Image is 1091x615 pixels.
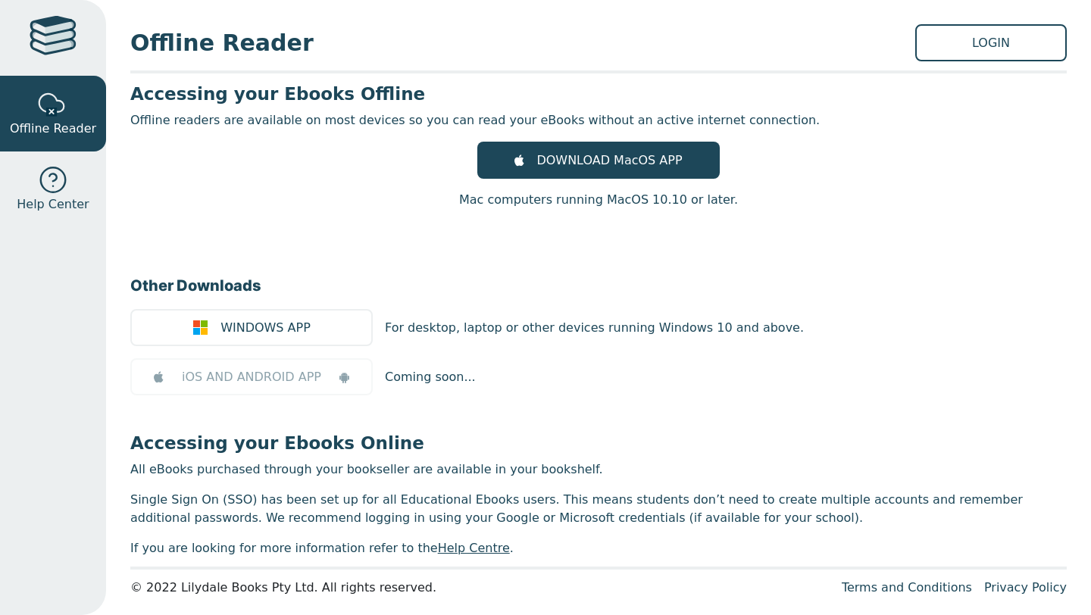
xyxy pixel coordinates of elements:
[842,580,972,595] a: Terms and Conditions
[17,195,89,214] span: Help Center
[459,191,738,209] p: Mac computers running MacOS 10.10 or later.
[130,579,830,597] div: © 2022 Lilydale Books Pty Ltd. All rights reserved.
[385,319,804,337] p: For desktop, laptop or other devices running Windows 10 and above.
[130,460,1067,479] p: All eBooks purchased through your bookseller are available in your bookshelf.
[984,580,1067,595] a: Privacy Policy
[130,432,1067,454] h3: Accessing your Ebooks Online
[130,111,1067,130] p: Offline readers are available on most devices so you can read your eBooks without an active inter...
[220,319,311,337] span: WINDOWS APP
[130,491,1067,527] p: Single Sign On (SSO) has been set up for all Educational Ebooks users. This means students don’t ...
[130,274,1067,297] h3: Other Downloads
[182,368,321,386] span: iOS AND ANDROID APP
[10,120,96,138] span: Offline Reader
[536,151,682,170] span: DOWNLOAD MacOS APP
[130,309,373,346] a: WINDOWS APP
[438,541,510,555] a: Help Centre
[130,26,915,60] span: Offline Reader
[477,142,720,179] a: DOWNLOAD MacOS APP
[130,539,1067,557] p: If you are looking for more information refer to the .
[130,83,1067,105] h3: Accessing your Ebooks Offline
[385,368,476,386] p: Coming soon...
[915,24,1067,61] a: LOGIN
